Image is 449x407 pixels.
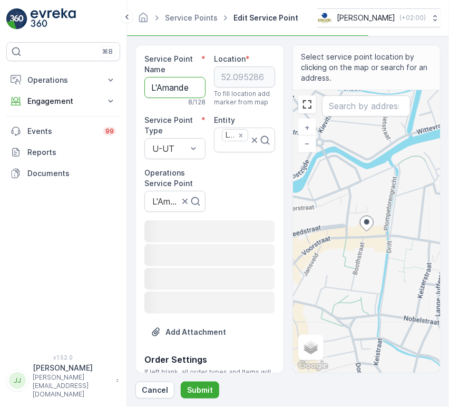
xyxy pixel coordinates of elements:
a: Open this area in Google Maps (opens a new window) [296,359,330,373]
div: Remove L'Amande [235,131,247,140]
p: [PERSON_NAME] [337,13,395,23]
label: Service Point Type [144,115,195,135]
a: Events99 [6,121,120,142]
p: 8 / 128 [188,98,206,106]
a: View Fullscreen [299,96,315,112]
p: Cancel [142,385,168,395]
div: L'Amande [222,130,235,141]
p: Operations [27,75,99,85]
a: Service Points [165,13,218,22]
p: Documents [27,168,116,179]
span: To fill location add marker from map [214,90,275,106]
a: Layers [299,336,323,359]
button: Submit [181,382,219,399]
p: Submit [187,385,213,395]
a: Homepage [138,16,149,25]
label: Location [214,54,246,63]
a: Zoom In [299,120,315,135]
span: + [305,123,310,132]
label: Service Point Name [144,54,195,74]
label: Operations Service Point [144,168,193,188]
span: v 1.52.0 [6,354,120,361]
p: Engagement [27,96,99,106]
p: 99 [105,127,114,135]
img: logo_light-DOdMpM7g.png [31,8,76,30]
button: Cancel [135,382,174,399]
a: Zoom Out [299,135,315,151]
img: logo [6,8,27,30]
button: Engagement [6,91,120,112]
label: Entity [214,115,235,124]
p: [PERSON_NAME][EMAIL_ADDRESS][DOMAIN_NAME] [33,373,111,399]
p: Events [27,126,97,137]
img: basis-logo_rgb2x.png [317,12,333,24]
div: JJ [9,372,26,389]
p: Order Settings [144,353,275,366]
span: Select service point location by clicking on the map or search for an address. [301,52,432,83]
span: − [305,139,310,148]
p: [PERSON_NAME] [33,363,111,373]
p: ⌘B [102,47,113,56]
input: Search by address [322,95,411,117]
span: Edit Service Point [231,13,300,23]
p: Add Attachment [165,327,226,337]
img: Google [296,359,330,373]
button: [PERSON_NAME](+02:00) [317,8,441,27]
p: Reports [27,147,116,158]
button: JJ[PERSON_NAME][PERSON_NAME][EMAIL_ADDRESS][DOMAIN_NAME] [6,363,120,399]
button: Operations [6,70,120,91]
button: Upload File [144,324,232,341]
p: ( +02:00 ) [399,14,426,22]
span: If left blank, all order types and Items will be selected. [144,368,275,385]
a: Documents [6,163,120,184]
a: Reports [6,142,120,163]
